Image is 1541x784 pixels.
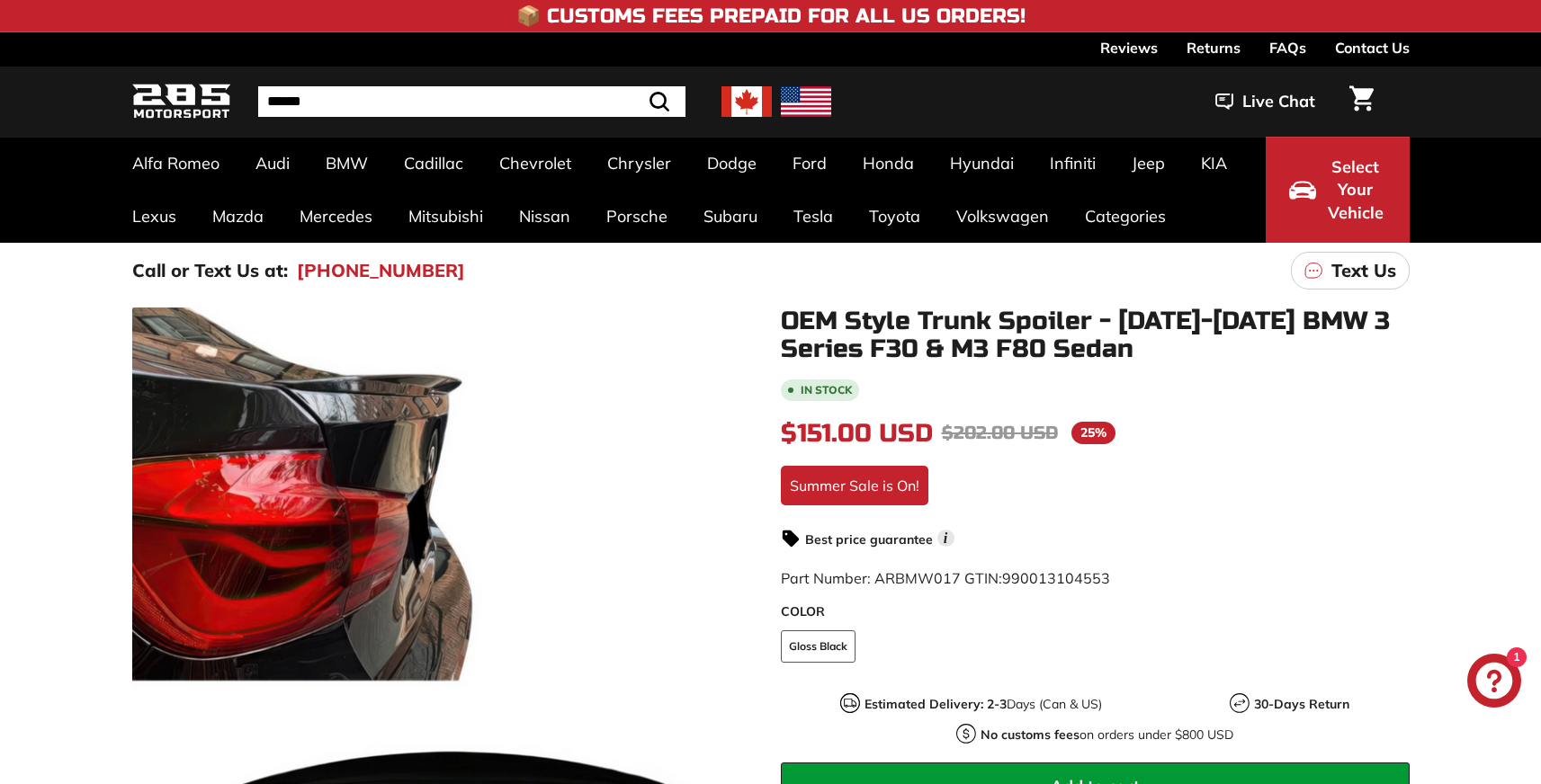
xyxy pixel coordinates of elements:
a: Audi [237,137,308,190]
a: Nissan [501,190,588,243]
a: Mazda [194,190,282,243]
img: Logo_285_Motorsport_areodynamics_components [132,81,231,123]
input: Search [258,86,685,117]
a: Porsche [588,190,685,243]
a: Chrysler [589,137,689,190]
p: Days (Can & US) [865,695,1102,714]
div: Summer Sale is On! [781,466,928,505]
span: Live Chat [1242,90,1315,113]
a: BMW [308,137,386,190]
inbox-online-store-chat: Shopify online store chat [1462,654,1527,712]
strong: No customs fees [981,726,1080,743]
a: Jeep [1114,137,1183,190]
a: Ford [775,137,845,190]
span: $151.00 USD [781,418,933,449]
a: Tesla [775,190,851,243]
a: Reviews [1100,32,1158,63]
a: Dodge [689,137,775,190]
h1: OEM Style Trunk Spoiler - [DATE]-[DATE] BMW 3 Series F30 & M3 F80 Sedan [781,307,1410,363]
a: Mercedes [282,190,390,243]
a: Subaru [685,190,775,243]
a: Hyundai [932,137,1032,190]
a: Cart [1339,71,1384,132]
a: Alfa Romeo [114,137,237,190]
a: Infiniti [1032,137,1114,190]
span: Part Number: ARBMW017 GTIN: [781,569,1110,587]
a: Toyota [851,190,938,243]
strong: Estimated Delivery: 2-3 [865,696,1007,712]
p: Call or Text Us at: [132,257,288,284]
button: Live Chat [1192,79,1339,124]
span: 990013104553 [1002,569,1110,587]
span: $202.00 USD [942,422,1058,444]
a: Text Us [1291,252,1410,290]
span: Select Your Vehicle [1325,156,1386,225]
a: Volkswagen [938,190,1067,243]
label: COLOR [781,602,1410,621]
p: on orders under $800 USD [981,726,1233,744]
a: Returns [1187,32,1241,63]
h4: 📦 Customs Fees Prepaid for All US Orders! [516,5,1026,27]
a: KIA [1183,137,1245,190]
a: Chevrolet [481,137,589,190]
button: Select Your Vehicle [1266,137,1410,243]
p: Text Us [1331,257,1396,284]
a: Categories [1067,190,1184,243]
strong: 30-Days Return [1254,696,1349,712]
strong: Best price guarantee [805,531,933,548]
a: Honda [845,137,932,190]
span: i [937,530,954,547]
b: In stock [801,385,852,396]
a: FAQs [1269,32,1306,63]
a: Mitsubishi [390,190,501,243]
a: Cadillac [386,137,481,190]
a: Contact Us [1335,32,1410,63]
a: [PHONE_NUMBER] [297,257,465,284]
a: Lexus [114,190,194,243]
span: 25% [1071,422,1115,444]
